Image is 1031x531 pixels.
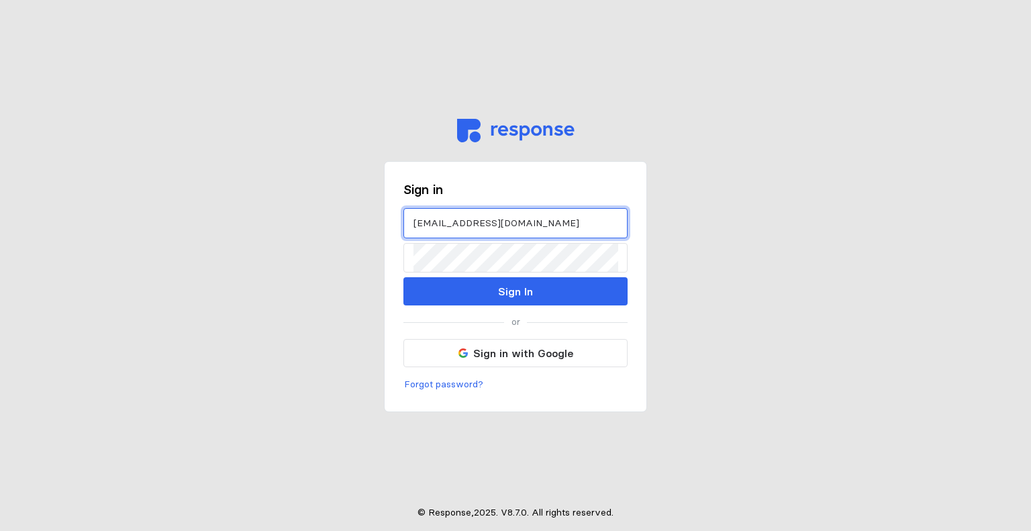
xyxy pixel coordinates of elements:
p: or [511,315,520,330]
button: Sign in with Google [403,339,628,367]
p: Sign in with Google [473,345,573,362]
img: svg%3e [458,348,468,358]
img: svg%3e [457,119,575,142]
input: Email [413,209,618,238]
button: Sign In [403,277,628,305]
h3: Sign in [403,181,628,199]
p: Sign In [498,283,533,300]
p: © Response, 2025 . V 8.7.0 . All rights reserved. [418,505,613,520]
p: Forgot password? [404,377,483,392]
button: Forgot password? [403,377,484,393]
